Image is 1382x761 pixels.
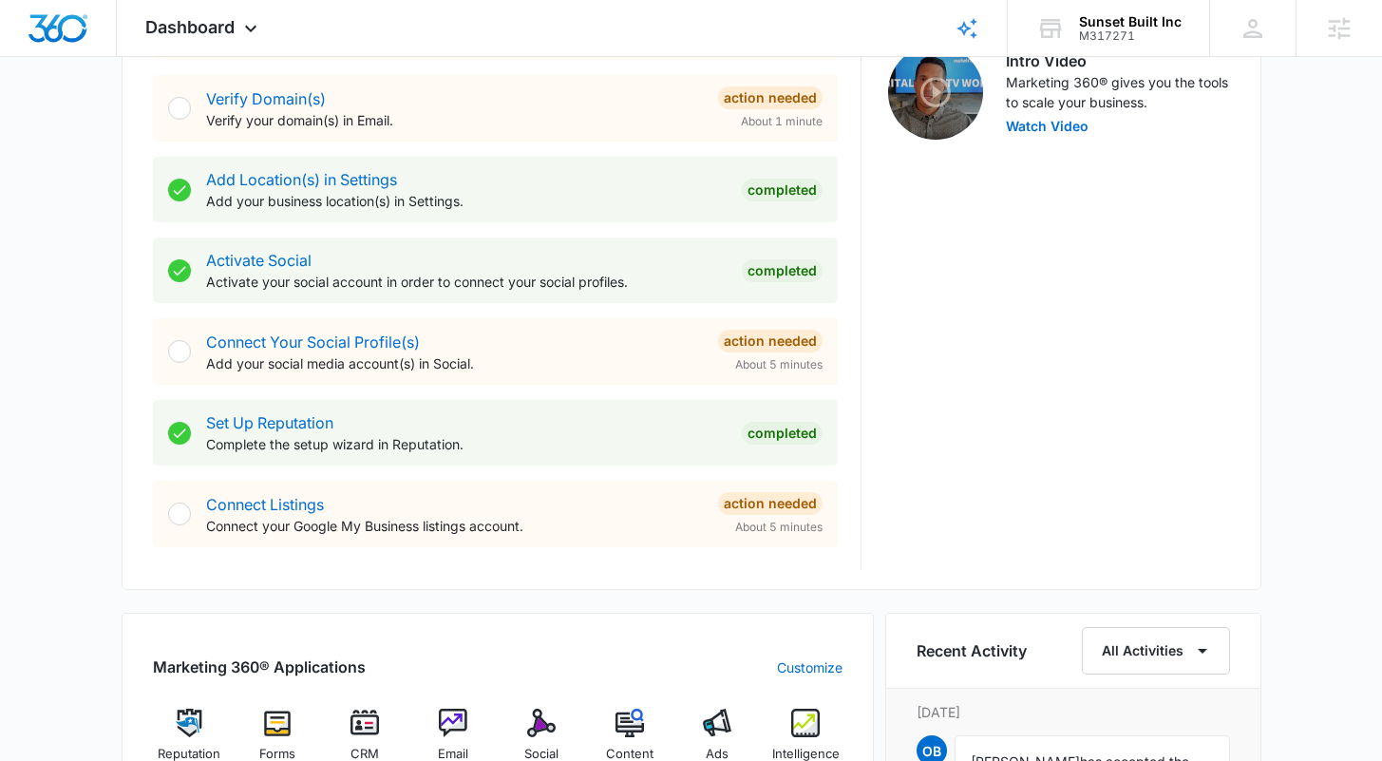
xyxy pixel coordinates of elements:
[206,434,727,454] p: Complete the setup wizard in Reputation.
[206,272,727,292] p: Activate your social account in order to connect your social profiles.
[206,413,333,432] a: Set Up Reputation
[1006,120,1089,133] button: Watch Video
[1082,627,1230,675] button: All Activities
[718,492,823,515] div: Action Needed
[742,259,823,282] div: Completed
[1006,72,1230,112] p: Marketing 360® gives you the tools to scale your business.
[145,17,235,37] span: Dashboard
[206,191,727,211] p: Add your business location(s) in Settings.
[741,113,823,130] span: About 1 minute
[1079,29,1182,43] div: account id
[735,519,823,536] span: About 5 minutes
[718,86,823,109] div: Action Needed
[153,656,366,678] h2: Marketing 360® Applications
[206,251,312,270] a: Activate Social
[206,89,326,108] a: Verify Domain(s)
[206,110,703,130] p: Verify your domain(s) in Email.
[777,657,842,677] a: Customize
[1079,14,1182,29] div: account name
[206,333,420,352] a: Connect Your Social Profile(s)
[206,516,703,536] p: Connect your Google My Business listings account.
[718,330,823,352] div: Action Needed
[735,356,823,373] span: About 5 minutes
[206,353,703,373] p: Add your social media account(s) in Social.
[206,170,397,189] a: Add Location(s) in Settings
[742,422,823,445] div: Completed
[206,495,324,514] a: Connect Listings
[742,179,823,201] div: Completed
[917,702,1230,722] p: [DATE]
[917,639,1027,662] h6: Recent Activity
[1006,49,1230,72] h3: Intro Video
[888,45,983,140] img: Intro Video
